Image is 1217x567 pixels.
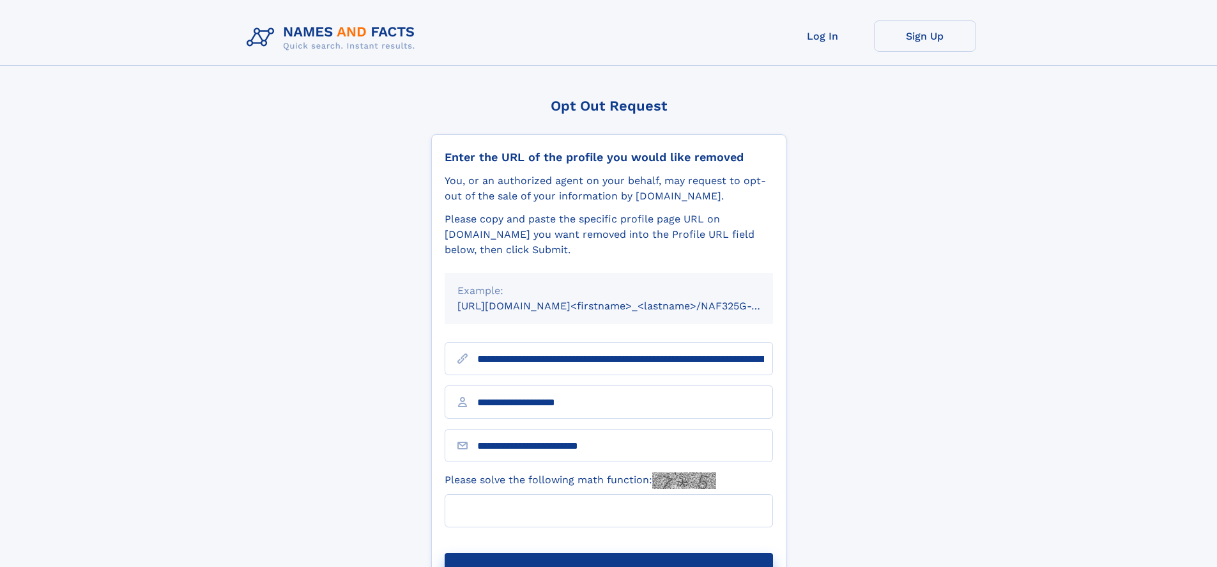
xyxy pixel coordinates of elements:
a: Sign Up [874,20,976,52]
div: You, or an authorized agent on your behalf, may request to opt-out of the sale of your informatio... [445,173,773,204]
small: [URL][DOMAIN_NAME]<firstname>_<lastname>/NAF325G-xxxxxxxx [457,300,797,312]
div: Opt Out Request [431,98,786,114]
a: Log In [772,20,874,52]
div: Example: [457,283,760,299]
div: Please copy and paste the specific profile page URL on [DOMAIN_NAME] you want removed into the Pr... [445,212,773,258]
div: Enter the URL of the profile you would like removed [445,150,773,164]
img: Logo Names and Facts [241,20,425,55]
label: Please solve the following math function: [445,472,716,489]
